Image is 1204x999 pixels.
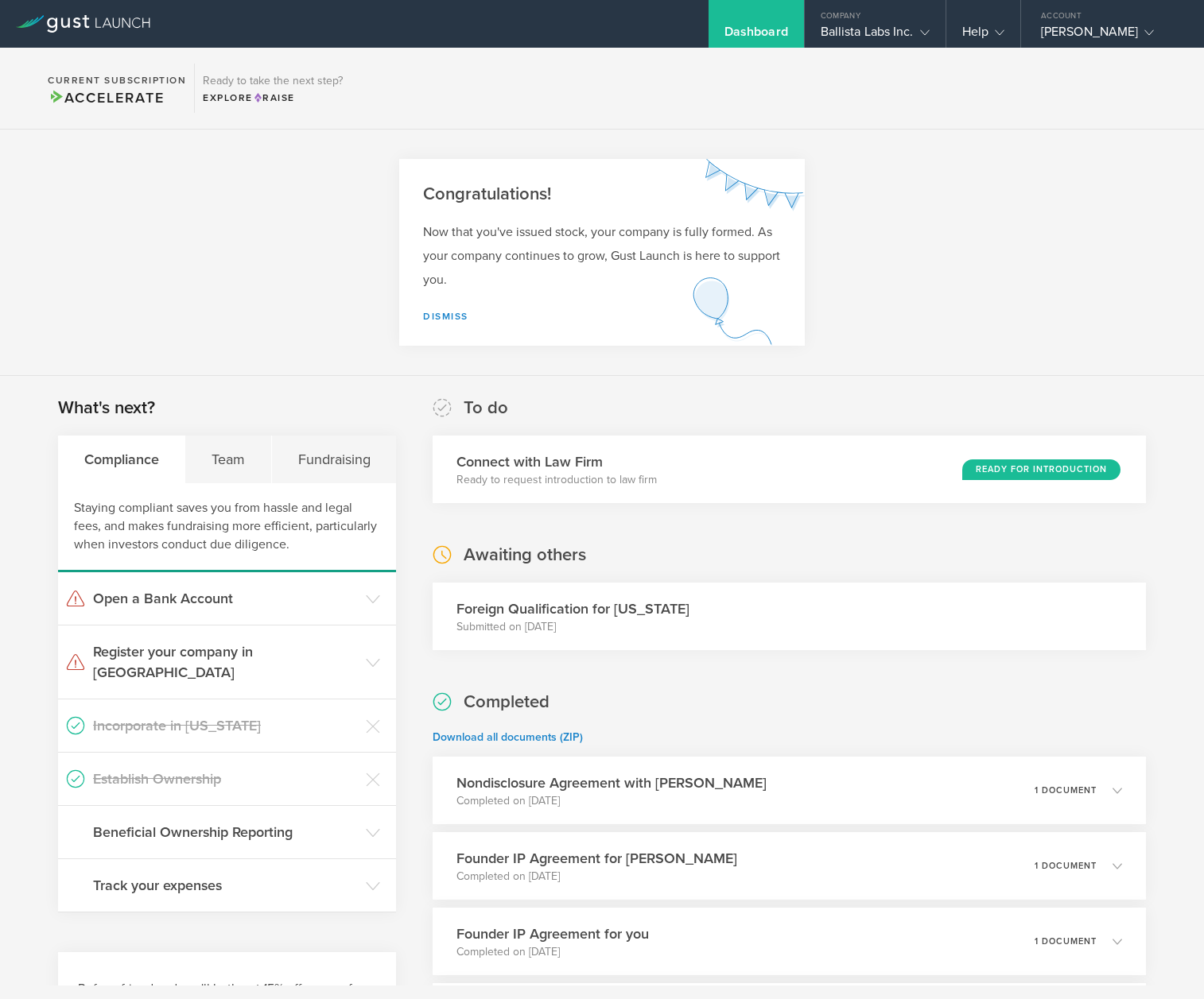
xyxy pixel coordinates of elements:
[423,220,781,292] p: Now that you've issued stock, your company is fully formed. As your company continues to grow, Gu...
[456,451,657,472] h3: Connect with Law Firm
[48,89,164,106] span: Accelerate
[58,483,396,572] div: Staying compliant saves you from hassle and legal fees, and makes fundraising more efficient, par...
[93,588,358,609] h3: Open a Bank Account
[464,544,586,567] h2: Awaiting others
[203,91,343,105] div: Explore
[93,822,358,842] h3: Beneficial Ownership Reporting
[1035,862,1097,870] p: 1 document
[203,76,343,87] h3: Ready to take the next step?
[58,436,185,483] div: Compliance
[93,769,358,789] h3: Establish Ownership
[456,472,657,488] p: Ready to request introduction to law firm
[48,76,186,85] h2: Current Subscription
[456,772,767,793] h3: Nondisclosure Agreement with [PERSON_NAME]
[1041,24,1176,48] div: [PERSON_NAME]
[423,311,468,322] a: Dismiss
[464,691,550,714] h2: Completed
[821,24,930,48] div: Ballista Labs Inc.
[456,869,737,885] p: Completed on [DATE]
[456,923,649,944] h3: Founder IP Agreement for you
[456,598,689,619] h3: Foreign Qualification for [US_STATE]
[456,944,649,960] p: Completed on [DATE]
[1035,786,1097,795] p: 1 document
[185,436,271,483] div: Team
[93,875,358,896] h3: Track your expenses
[962,24,1004,48] div: Help
[962,459,1120,480] div: Ready for Introduction
[93,641,358,683] h3: Register your company in [GEOGRAPHIC_DATA]
[456,848,737,869] h3: Founder IP Agreement for [PERSON_NAME]
[1035,937,1097,946] p: 1 document
[194,64,351,113] div: Ready to take the next step?ExploreRaise
[253,92,295,103] span: Raise
[423,183,781,206] h2: Congratulations!
[433,436,1146,503] div: Connect with Law FirmReady to request introduction to law firmReady for Introduction
[272,436,396,483] div: Fundraising
[433,730,583,744] a: Download all documents (ZIP)
[464,397,508,420] h2: To do
[93,715,358,736] h3: Incorporate in [US_STATE]
[456,619,689,635] p: Submitted on [DATE]
[724,24,788,48] div: Dashboard
[456,793,767,809] p: Completed on [DATE]
[58,397,155,420] h2: What's next?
